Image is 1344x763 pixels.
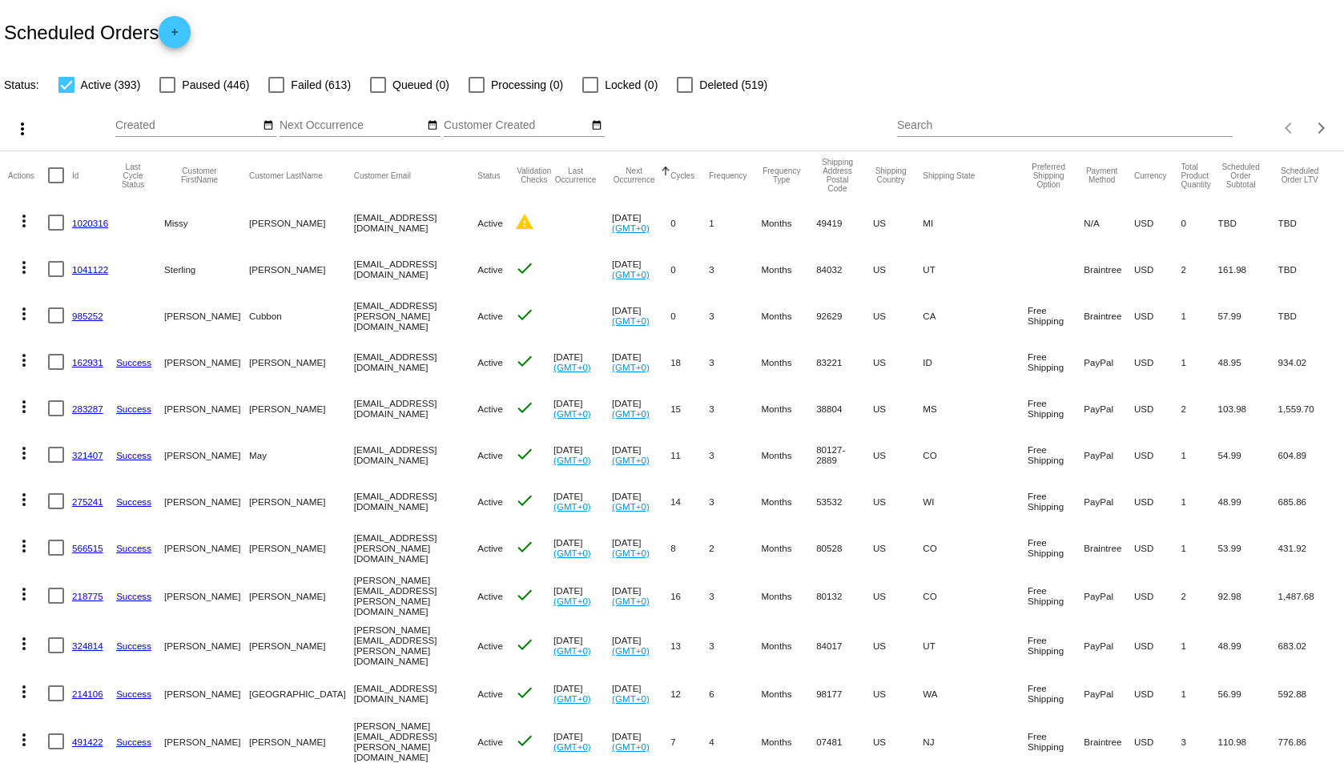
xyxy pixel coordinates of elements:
[13,119,32,139] mat-icon: more_vert
[1181,385,1218,432] mat-cell: 2
[354,478,478,524] mat-cell: [EMAIL_ADDRESS][DOMAIN_NAME]
[165,26,184,46] mat-icon: add
[923,292,1028,339] mat-cell: CA
[14,258,34,277] mat-icon: more_vert
[1134,478,1181,524] mat-cell: USD
[1028,432,1084,478] mat-cell: Free Shipping
[1278,339,1336,385] mat-cell: 934.02
[553,432,612,478] mat-cell: [DATE]
[116,689,151,699] a: Success
[515,151,553,199] mat-header-cell: Validation Checks
[72,311,103,321] a: 985252
[709,385,761,432] mat-cell: 3
[249,620,354,670] mat-cell: [PERSON_NAME]
[923,171,975,180] button: Change sorting for ShippingState
[14,397,34,416] mat-icon: more_vert
[1134,292,1181,339] mat-cell: USD
[72,357,103,367] a: 162931
[709,171,746,180] button: Change sorting for Frequency
[816,199,873,246] mat-cell: 49419
[1218,163,1264,189] button: Change sorting for Subtotal
[1028,163,1069,189] button: Change sorting for PreferredShippingOption
[1218,432,1278,478] mat-cell: 54.99
[1278,246,1336,292] mat-cell: TBD
[1181,571,1218,620] mat-cell: 2
[354,432,478,478] mat-cell: [EMAIL_ADDRESS][DOMAIN_NAME]
[164,524,249,571] mat-cell: [PERSON_NAME]
[816,571,873,620] mat-cell: 80132
[1218,292,1278,339] mat-cell: 57.99
[553,385,612,432] mat-cell: [DATE]
[14,304,34,323] mat-icon: more_vert
[249,171,323,180] button: Change sorting for CustomerLastName
[427,119,438,132] mat-icon: date_range
[761,524,816,571] mat-cell: Months
[1218,524,1278,571] mat-cell: 53.99
[761,385,816,432] mat-cell: Months
[72,171,78,180] button: Change sorting for Id
[164,246,249,292] mat-cell: Sterling
[553,693,591,704] a: (GMT+0)
[14,634,34,653] mat-icon: more_vert
[670,571,709,620] mat-cell: 16
[612,246,670,292] mat-cell: [DATE]
[72,737,103,747] a: 491422
[1028,524,1084,571] mat-cell: Free Shipping
[761,620,816,670] mat-cell: Months
[1181,246,1218,292] mat-cell: 2
[761,167,802,184] button: Change sorting for FrequencyType
[761,246,816,292] mat-cell: Months
[670,246,709,292] mat-cell: 0
[612,339,670,385] mat-cell: [DATE]
[1218,246,1278,292] mat-cell: 161.98
[1028,670,1084,717] mat-cell: Free Shipping
[612,408,650,419] a: (GMT+0)
[354,171,411,180] button: Change sorting for CustomerEmail
[1181,199,1218,246] mat-cell: 0
[605,75,658,94] span: Locked (0)
[72,404,103,414] a: 283287
[1181,432,1218,478] mat-cell: 1
[249,385,354,432] mat-cell: [PERSON_NAME]
[1218,385,1278,432] mat-cell: 103.98
[612,167,656,184] button: Change sorting for NextOccurrenceUtc
[612,645,650,656] a: (GMT+0)
[816,670,873,717] mat-cell: 98177
[4,16,191,48] h2: Scheduled Orders
[816,158,859,193] button: Change sorting for ShippingPostcode
[761,292,816,339] mat-cell: Months
[709,246,761,292] mat-cell: 3
[670,670,709,717] mat-cell: 12
[249,339,354,385] mat-cell: [PERSON_NAME]
[612,432,670,478] mat-cell: [DATE]
[612,596,650,606] a: (GMT+0)
[1181,339,1218,385] mat-cell: 1
[164,670,249,717] mat-cell: [PERSON_NAME]
[670,339,709,385] mat-cell: 18
[1218,339,1278,385] mat-cell: 48.95
[115,119,260,132] input: Created
[1218,620,1278,670] mat-cell: 48.99
[816,339,873,385] mat-cell: 83221
[81,75,141,94] span: Active (393)
[1084,571,1134,620] mat-cell: PayPal
[515,305,534,324] mat-icon: check
[1181,670,1218,717] mat-cell: 1
[553,596,591,606] a: (GMT+0)
[923,199,1028,246] mat-cell: MI
[612,571,670,620] mat-cell: [DATE]
[709,620,761,670] mat-cell: 3
[1278,167,1322,184] button: Change sorting for LifetimeValue
[612,269,650,279] a: (GMT+0)
[612,292,670,339] mat-cell: [DATE]
[249,670,354,717] mat-cell: [GEOGRAPHIC_DATA]
[164,571,249,620] mat-cell: [PERSON_NAME]
[873,339,923,385] mat-cell: US
[553,362,591,372] a: (GMT+0)
[1278,620,1336,670] mat-cell: 683.02
[1084,620,1134,670] mat-cell: PayPal
[709,339,761,385] mat-cell: 3
[14,444,34,463] mat-icon: more_vert
[923,339,1028,385] mat-cell: ID
[72,591,103,601] a: 218775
